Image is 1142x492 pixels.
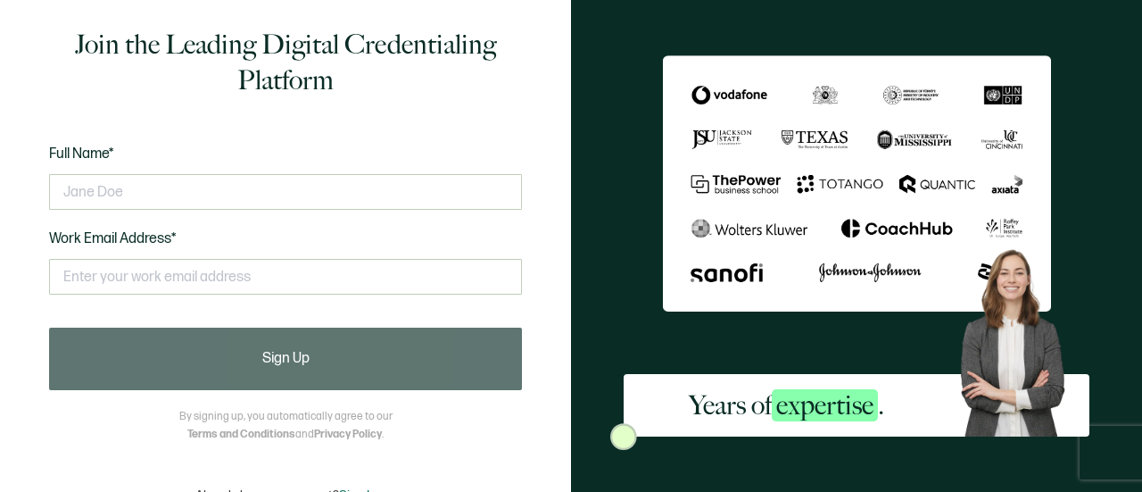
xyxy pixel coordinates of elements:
[663,55,1051,312] img: Sertifier Signup - Years of <span class="strong-h">expertise</span>.
[49,27,522,98] h1: Join the Leading Digital Credentialing Platform
[610,423,637,450] img: Sertifier Signup
[49,328,522,390] button: Sign Up
[949,240,1089,437] img: Sertifier Signup - Years of <span class="strong-h">expertise</span>. Hero
[187,428,295,441] a: Terms and Conditions
[314,428,382,441] a: Privacy Policy
[49,230,177,247] span: Work Email Address*
[49,174,522,210] input: Jane Doe
[689,388,884,423] h2: Years of .
[49,146,114,163] span: Full Name*
[772,389,878,421] span: expertise
[49,259,522,295] input: Enter your work email address
[179,408,393,444] p: By signing up, you automatically agree to our and .
[262,352,310,366] span: Sign Up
